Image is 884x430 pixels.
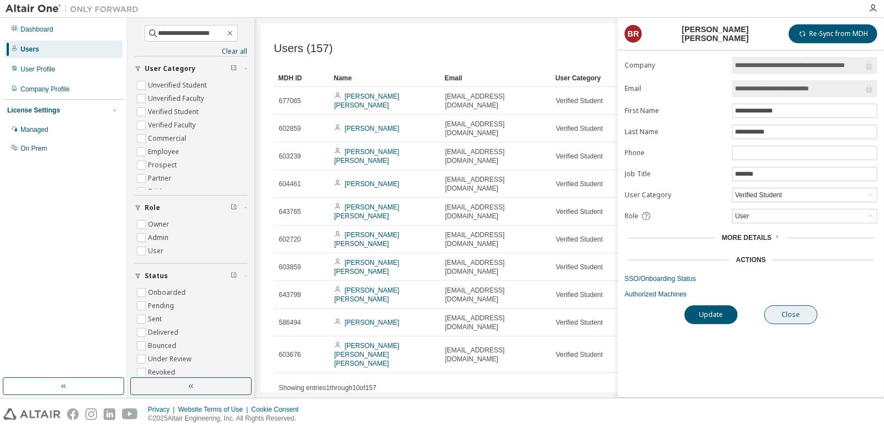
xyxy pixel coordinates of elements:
span: 643799 [279,290,301,299]
span: [EMAIL_ADDRESS][DOMAIN_NAME] [445,258,546,276]
div: Privacy [148,405,178,414]
span: Showing entries 1 through 10 of 157 [279,384,376,392]
span: [EMAIL_ADDRESS][DOMAIN_NAME] [445,147,546,165]
span: Verified Student [556,350,603,359]
button: Role [135,196,247,220]
span: Verified Student [556,124,603,133]
a: [PERSON_NAME] [PERSON_NAME] [334,286,399,303]
label: Unverified Faculty [148,92,206,105]
label: Last Name [625,127,725,136]
span: Verified Student [556,263,603,272]
label: Company [625,61,725,70]
span: Verified Student [556,180,603,188]
label: Onboarded [148,286,188,299]
label: Bounced [148,339,178,352]
span: 586494 [279,318,301,327]
a: SSO/Onboarding Status [625,274,877,283]
span: Status [145,272,168,280]
label: Phone [625,149,725,157]
div: Users [21,45,39,54]
span: [EMAIL_ADDRESS][DOMAIN_NAME] [445,203,546,221]
button: User Category [135,57,247,81]
span: Clear filter [231,203,237,212]
div: Verified Student [733,188,877,202]
a: [PERSON_NAME] [PERSON_NAME] [334,259,399,275]
label: Pending [148,299,176,313]
div: User Category [555,69,627,87]
span: [EMAIL_ADDRESS][DOMAIN_NAME] [445,175,546,193]
span: [EMAIL_ADDRESS][DOMAIN_NAME] [445,286,546,304]
span: [EMAIL_ADDRESS][DOMAIN_NAME] [445,314,546,331]
span: Verified Student [556,96,603,105]
span: 603676 [279,350,301,359]
label: User Category [625,191,725,199]
label: Under Review [148,352,193,366]
div: Dashboard [21,25,53,34]
div: User [733,210,750,222]
div: User [733,209,877,223]
span: 677065 [279,96,301,105]
div: BR [625,25,642,43]
div: User Profile [21,65,55,74]
span: 603239 [279,152,301,161]
span: [EMAIL_ADDRESS][DOMAIN_NAME] [445,92,546,110]
img: altair_logo.svg [3,408,60,420]
span: More Details [722,234,771,242]
label: Delivered [148,326,181,339]
label: Unverified Student [148,79,209,92]
span: Verified Student [556,318,603,327]
span: Users (157) [274,42,333,55]
label: Verified Student [148,105,201,119]
a: [PERSON_NAME] [PERSON_NAME] [334,93,399,109]
label: Verified Faculty [148,119,198,132]
button: Status [135,264,247,288]
a: [PERSON_NAME] [345,125,400,132]
label: Owner [148,218,171,231]
span: [EMAIL_ADDRESS][DOMAIN_NAME] [445,231,546,248]
span: Verified Student [556,207,603,216]
label: Partner [148,172,173,185]
div: Actions [736,255,766,264]
span: User Category [145,64,196,73]
span: Verified Student [556,152,603,161]
div: Cookie Consent [251,405,305,414]
div: Managed [21,125,48,134]
div: [PERSON_NAME] [PERSON_NAME] [648,25,782,43]
span: Role [625,212,638,221]
button: Close [764,305,817,324]
div: Email [444,69,546,87]
a: [PERSON_NAME] [PERSON_NAME] [334,231,399,248]
img: Altair One [6,3,144,14]
img: linkedin.svg [104,408,115,420]
span: 604461 [279,180,301,188]
a: Authorized Machines [625,290,877,299]
label: Sent [148,313,164,326]
div: Name [334,69,436,87]
label: Job Title [625,170,725,178]
p: © 2025 Altair Engineering, Inc. All Rights Reserved. [148,414,305,423]
span: Clear filter [231,64,237,73]
div: Company Profile [21,85,70,94]
label: Prospect [148,158,179,172]
button: Re-Sync from MDH [789,24,877,43]
img: instagram.svg [85,408,97,420]
span: 602720 [279,235,301,244]
div: Website Terms of Use [178,405,251,414]
a: [PERSON_NAME] [345,180,400,188]
label: Commercial [148,132,188,145]
span: 602859 [279,124,301,133]
span: Role [145,203,160,212]
span: 643765 [279,207,301,216]
label: First Name [625,106,725,115]
a: Clear all [135,47,247,56]
span: [EMAIL_ADDRESS][DOMAIN_NAME] [445,120,546,137]
a: [PERSON_NAME] [PERSON_NAME] [334,203,399,220]
label: Trial [148,185,164,198]
span: Clear filter [231,272,237,280]
label: Email [625,84,725,93]
a: [PERSON_NAME] [PERSON_NAME] [PERSON_NAME] [334,342,399,367]
label: Admin [148,231,171,244]
span: [EMAIL_ADDRESS][DOMAIN_NAME] [445,346,546,364]
div: On Prem [21,144,47,153]
div: License Settings [7,106,60,115]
